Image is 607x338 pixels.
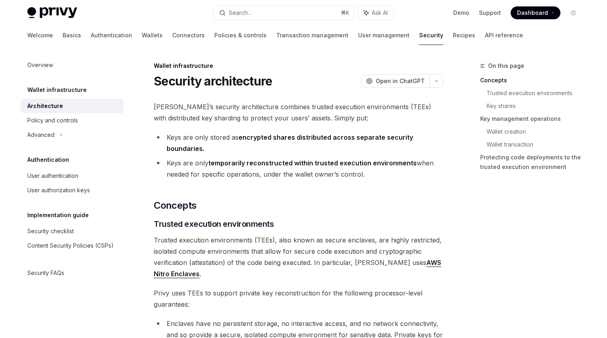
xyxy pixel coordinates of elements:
[21,58,124,72] a: Overview
[154,157,443,180] li: Keys are only when needed for specific operations, under the wallet owner’s control.
[27,60,53,70] div: Overview
[154,132,443,154] li: Keys are only stored as
[21,169,124,183] a: User authentication
[488,61,524,71] span: On this page
[21,266,124,280] a: Security FAQs
[208,159,417,167] strong: temporarily reconstructed within trusted execution environments
[479,9,501,17] a: Support
[154,287,443,310] span: Privy uses TEEs to support private key reconstruction for the following processor-level guarantees:
[27,226,74,236] div: Security checklist
[511,6,560,19] a: Dashboard
[27,155,69,165] h5: Authentication
[167,133,413,153] strong: encrypted shares distributed across separate security boundaries.
[27,171,78,181] div: User authentication
[154,218,274,230] span: Trusted execution environments
[21,183,124,198] a: User authorization keys
[480,151,586,173] a: Protecting code deployments to the trusted execution environment
[27,241,114,250] div: Content Security Policies (CSPs)
[487,87,586,100] a: Trusted execution environments
[229,8,251,18] div: Search...
[154,101,443,124] span: [PERSON_NAME]’s security architecture combines trusted execution environments (TEEs) with distrib...
[358,6,393,20] button: Ask AI
[358,26,409,45] a: User management
[27,130,55,140] div: Advanced
[27,26,53,45] a: Welcome
[27,7,77,18] img: light logo
[214,26,267,45] a: Policies & controls
[27,85,87,95] h5: Wallet infrastructure
[91,26,132,45] a: Authentication
[154,234,443,279] span: Trusted execution environments (TEEs), also known as secure enclaves, are highly restricted, isol...
[214,6,354,20] button: Search...⌘K
[154,62,443,70] div: Wallet infrastructure
[517,9,548,17] span: Dashboard
[487,125,586,138] a: Wallet creation
[341,10,349,16] span: ⌘ K
[21,224,124,238] a: Security checklist
[376,77,425,85] span: Open in ChatGPT
[27,101,63,111] div: Architecture
[27,185,90,195] div: User authorization keys
[567,6,580,19] button: Toggle dark mode
[154,74,272,88] h1: Security architecture
[485,26,523,45] a: API reference
[453,26,475,45] a: Recipes
[372,9,388,17] span: Ask AI
[21,238,124,253] a: Content Security Policies (CSPs)
[27,116,78,125] div: Policy and controls
[361,74,430,88] button: Open in ChatGPT
[276,26,348,45] a: Transaction management
[487,138,586,151] a: Wallet transaction
[419,26,443,45] a: Security
[21,113,124,128] a: Policy and controls
[21,99,124,113] a: Architecture
[142,26,163,45] a: Wallets
[27,210,89,220] h5: Implementation guide
[453,9,469,17] a: Demo
[27,268,64,278] div: Security FAQs
[154,199,196,212] span: Concepts
[487,100,586,112] a: Key shares
[480,112,586,125] a: Key management operations
[63,26,81,45] a: Basics
[480,74,586,87] a: Concepts
[172,26,205,45] a: Connectors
